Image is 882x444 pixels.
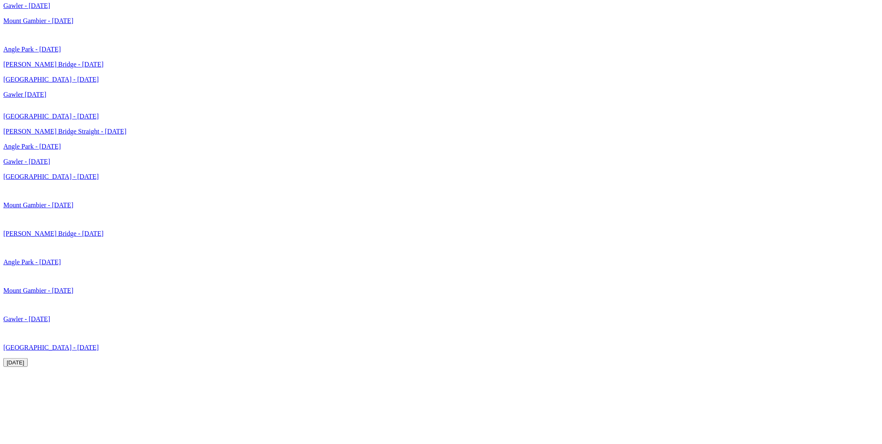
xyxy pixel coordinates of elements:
[3,315,50,323] a: Gawler - [DATE]
[3,76,99,83] a: [GEOGRAPHIC_DATA] - [DATE]
[3,344,99,351] a: [GEOGRAPHIC_DATA] - [DATE]
[3,173,99,180] a: [GEOGRAPHIC_DATA] - [DATE]
[3,158,50,165] a: Gawler - [DATE]
[3,128,126,135] a: [PERSON_NAME] Bridge Straight - [DATE]
[3,143,61,150] a: Angle Park - [DATE]
[3,91,46,98] a: Gawler [DATE]
[3,17,74,24] a: Mount Gambier - [DATE]
[3,201,74,209] a: Mount Gambier - [DATE]
[3,46,61,53] a: Angle Park - [DATE]
[3,113,99,120] a: [GEOGRAPHIC_DATA] - [DATE]
[3,358,28,367] button: [DATE]
[3,61,104,68] a: [PERSON_NAME] Bridge - [DATE]
[3,258,61,266] a: Angle Park - [DATE]
[3,2,50,9] a: Gawler - [DATE]
[3,287,74,294] a: Mount Gambier - [DATE]
[3,230,104,237] a: [PERSON_NAME] Bridge - [DATE]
